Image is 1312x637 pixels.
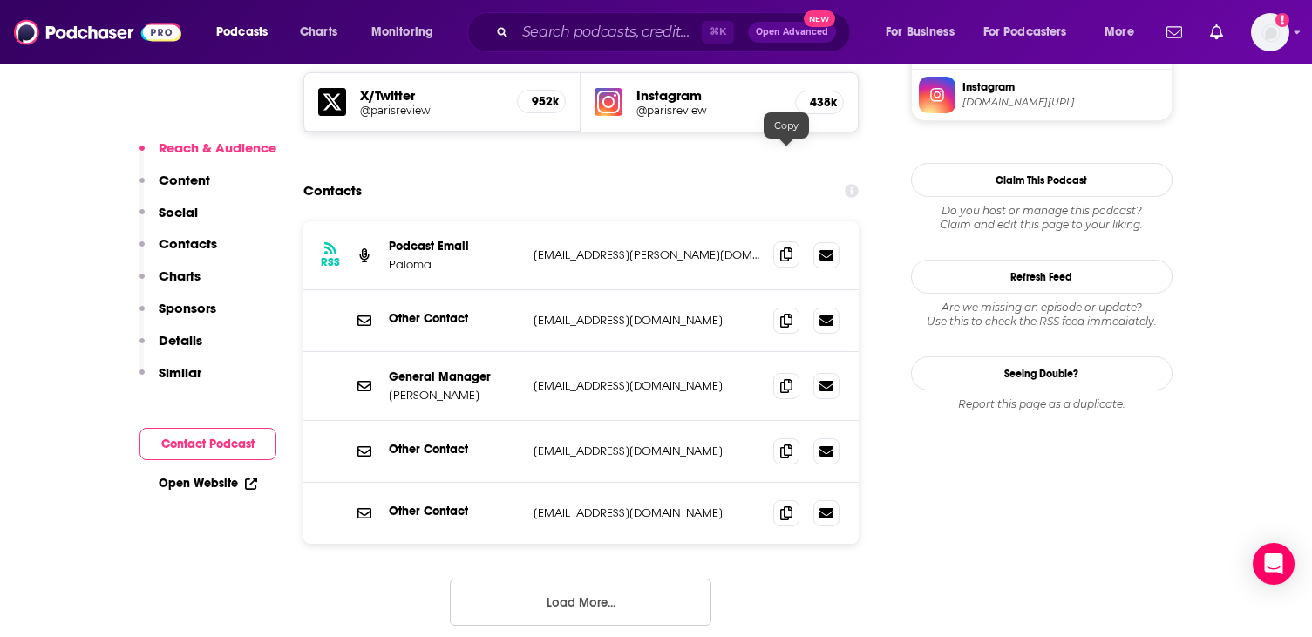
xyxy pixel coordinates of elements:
[1275,13,1289,27] svg: Add a profile image
[1253,543,1295,585] div: Open Intercom Messenger
[139,364,201,396] button: Similar
[289,18,348,46] a: Charts
[911,260,1173,294] button: Refresh Feed
[534,378,760,393] p: [EMAIL_ADDRESS][DOMAIN_NAME]
[139,235,217,268] button: Contacts
[911,204,1173,218] span: Do you host or manage this podcast?
[371,20,433,44] span: Monitoring
[972,18,1092,46] button: open menu
[159,139,276,156] p: Reach & Audience
[360,104,504,117] a: @parisreview
[139,332,202,364] button: Details
[159,204,198,220] p: Social
[534,505,760,520] p: [EMAIL_ADDRESS][DOMAIN_NAME]
[389,442,520,457] p: Other Contact
[321,255,340,269] h3: RSS
[748,22,836,43] button: Open AdvancedNew
[139,428,276,460] button: Contact Podcast
[962,96,1165,109] span: instagram.com/parisreview
[303,174,362,207] h2: Contacts
[886,20,955,44] span: For Business
[1251,13,1289,51] button: Show profile menu
[300,20,337,44] span: Charts
[515,18,702,46] input: Search podcasts, credits, & more...
[389,311,520,326] p: Other Contact
[911,356,1173,390] a: Seeing Double?
[532,94,551,109] h5: 952k
[159,364,201,381] p: Similar
[389,504,520,518] p: Other Contact
[911,301,1173,329] div: Are we missing an episode or update? Use this to check the RSS feed immediately.
[962,79,1165,95] span: Instagram
[359,18,456,46] button: open menu
[159,268,201,284] p: Charts
[1251,13,1289,51] img: User Profile
[534,313,760,328] p: [EMAIL_ADDRESS][DOMAIN_NAME]
[204,18,290,46] button: open menu
[389,388,520,403] p: [PERSON_NAME]
[1251,13,1289,51] span: Logged in as adrian.villarreal
[139,268,201,300] button: Charts
[159,235,217,252] p: Contacts
[159,332,202,349] p: Details
[139,139,276,172] button: Reach & Audience
[389,369,520,384] p: General Manager
[389,257,520,272] p: Paloma
[139,172,210,204] button: Content
[804,10,835,27] span: New
[534,247,760,262] p: [EMAIL_ADDRESS][PERSON_NAME][DOMAIN_NAME]
[764,112,809,139] div: Copy
[636,104,781,117] a: @parisreview
[756,28,828,37] span: Open Advanced
[636,87,781,104] h5: Instagram
[139,204,198,236] button: Social
[1105,20,1134,44] span: More
[919,77,1165,113] a: Instagram[DOMAIN_NAME][URL]
[360,87,504,104] h5: X/Twitter
[14,16,181,49] img: Podchaser - Follow, Share and Rate Podcasts
[159,476,257,491] a: Open Website
[874,18,976,46] button: open menu
[159,172,210,188] p: Content
[216,20,268,44] span: Podcasts
[810,95,829,110] h5: 438k
[484,12,867,52] div: Search podcasts, credits, & more...
[1203,17,1230,47] a: Show notifications dropdown
[534,444,760,458] p: [EMAIL_ADDRESS][DOMAIN_NAME]
[911,397,1173,411] div: Report this page as a duplicate.
[159,300,216,316] p: Sponsors
[389,239,520,254] p: Podcast Email
[983,20,1067,44] span: For Podcasters
[450,579,711,626] button: Load More...
[911,204,1173,232] div: Claim and edit this page to your liking.
[139,300,216,332] button: Sponsors
[911,163,1173,197] button: Claim This Podcast
[1092,18,1156,46] button: open menu
[702,21,734,44] span: ⌘ K
[1159,17,1189,47] a: Show notifications dropdown
[595,88,622,116] img: iconImage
